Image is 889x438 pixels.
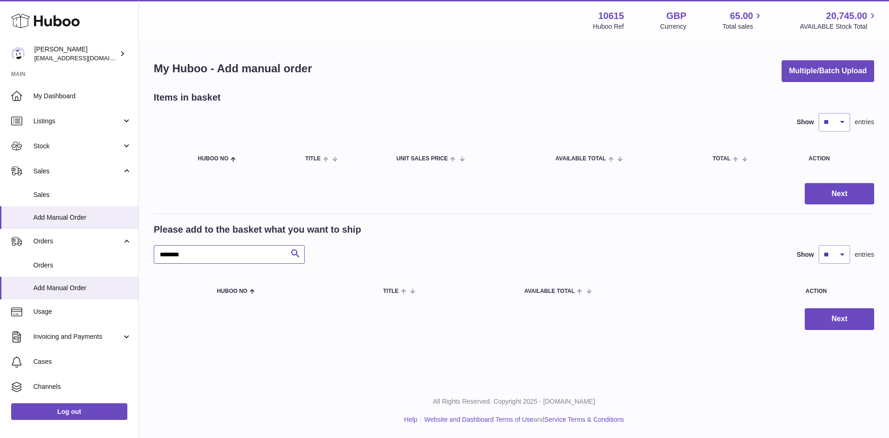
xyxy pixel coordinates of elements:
span: Add Manual Order [33,284,131,292]
strong: GBP [666,10,686,22]
span: Invoicing and Payments [33,332,122,341]
a: Website and Dashboard Terms of Use [424,416,533,423]
span: Usage [33,307,131,316]
span: Stock [33,142,122,151]
span: Huboo no [217,288,247,294]
div: Action [808,156,865,162]
div: Currency [660,22,687,31]
button: Multiple/Batch Upload [782,60,874,82]
button: Next [805,308,874,330]
span: [EMAIL_ADDRESS][DOMAIN_NAME] [34,54,136,62]
span: Cases [33,357,131,366]
span: Orders [33,237,122,246]
span: Total [713,156,731,162]
span: Sales [33,167,122,176]
span: AVAILABLE Stock Total [800,22,878,31]
span: AVAILABLE Total [556,156,606,162]
span: Orders [33,261,131,270]
h2: Items in basket [154,91,221,104]
span: Sales [33,190,131,199]
strong: 10615 [598,10,624,22]
span: Add Manual Order [33,213,131,222]
a: 65.00 Total sales [722,10,764,31]
span: 65.00 [730,10,753,22]
span: Listings [33,117,122,126]
span: Huboo no [198,156,228,162]
img: fulfillment@fable.com [11,47,25,61]
span: 20,745.00 [826,10,867,22]
label: Show [797,250,814,259]
span: entries [855,250,874,259]
div: [PERSON_NAME] [34,45,118,63]
h2: Please add to the basket what you want to ship [154,223,361,236]
p: All Rights Reserved. Copyright 2025 - [DOMAIN_NAME] [146,397,882,406]
span: AVAILABLE Total [524,288,575,294]
span: entries [855,118,874,127]
span: My Dashboard [33,92,131,101]
div: Huboo Ref [593,22,624,31]
span: Title [305,156,320,162]
span: Unit Sales Price [396,156,448,162]
h1: My Huboo - Add manual order [154,61,312,76]
a: Help [404,416,418,423]
th: Action [758,278,874,304]
a: 20,745.00 AVAILABLE Stock Total [800,10,878,31]
label: Show [797,118,814,127]
li: and [421,415,624,424]
span: Channels [33,382,131,391]
a: Log out [11,403,127,420]
span: Total sales [722,22,764,31]
span: Title [383,288,399,294]
a: Service Terms & Conditions [545,416,624,423]
button: Next [805,183,874,205]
